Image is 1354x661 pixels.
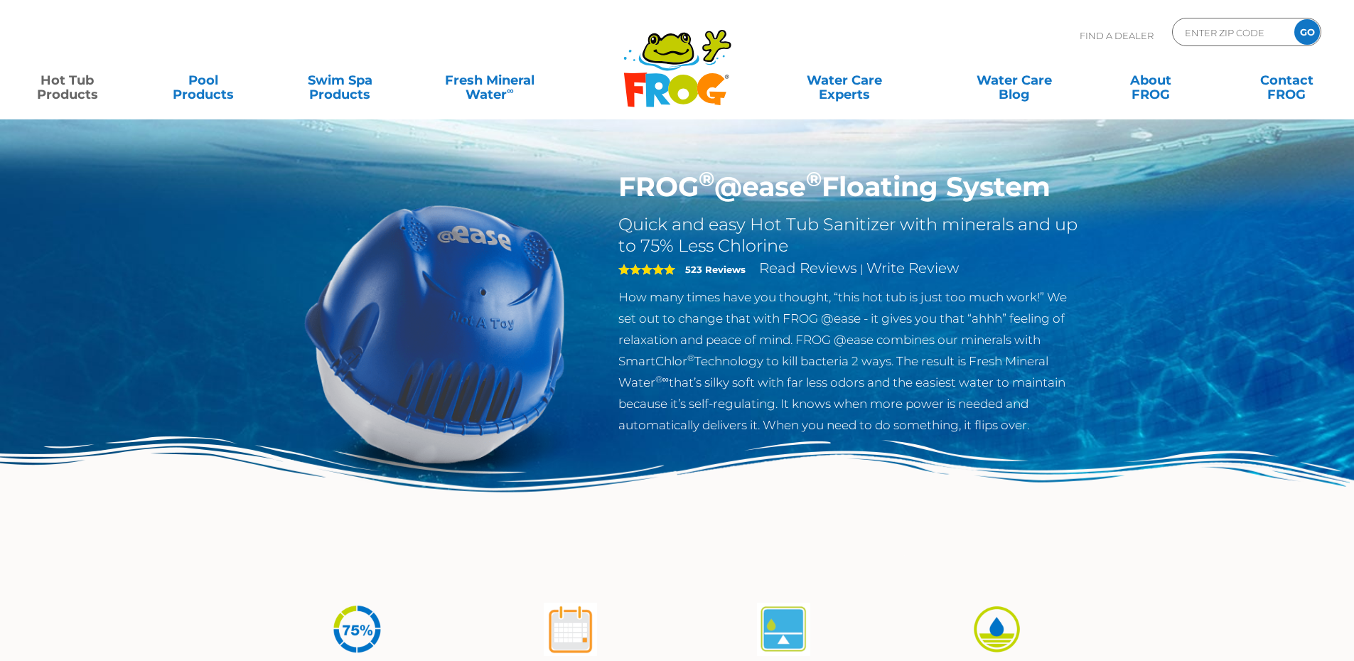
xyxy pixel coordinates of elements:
[151,66,257,95] a: PoolProducts
[687,353,694,363] sup: ®
[544,603,597,656] img: atease-icon-shock-once
[618,171,1082,203] h1: FROG @ease Floating System
[272,171,598,496] img: hot-tub-product-atease-system.png
[757,603,810,656] img: atease-icon-self-regulates
[14,66,120,95] a: Hot TubProducts
[655,374,669,385] sup: ®∞
[618,264,675,275] span: 5
[1183,22,1279,43] input: Zip Code Form
[507,85,514,96] sup: ∞
[806,166,822,191] sup: ®
[685,264,746,275] strong: 523 Reviews
[423,66,556,95] a: Fresh MineralWater∞
[331,603,384,656] img: icon-atease-75percent-less
[1294,19,1320,45] input: GO
[860,262,864,276] span: |
[961,66,1067,95] a: Water CareBlog
[866,259,959,276] a: Write Review
[1097,66,1203,95] a: AboutFROG
[970,603,1023,656] img: icon-atease-easy-on
[287,66,393,95] a: Swim SpaProducts
[758,66,930,95] a: Water CareExperts
[1234,66,1340,95] a: ContactFROG
[759,259,857,276] a: Read Reviews
[618,214,1082,257] h2: Quick and easy Hot Tub Sanitizer with minerals and up to 75% Less Chlorine
[699,166,714,191] sup: ®
[1080,18,1154,53] p: Find A Dealer
[618,286,1082,436] p: How many times have you thought, “this hot tub is just too much work!” We set out to change that ...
